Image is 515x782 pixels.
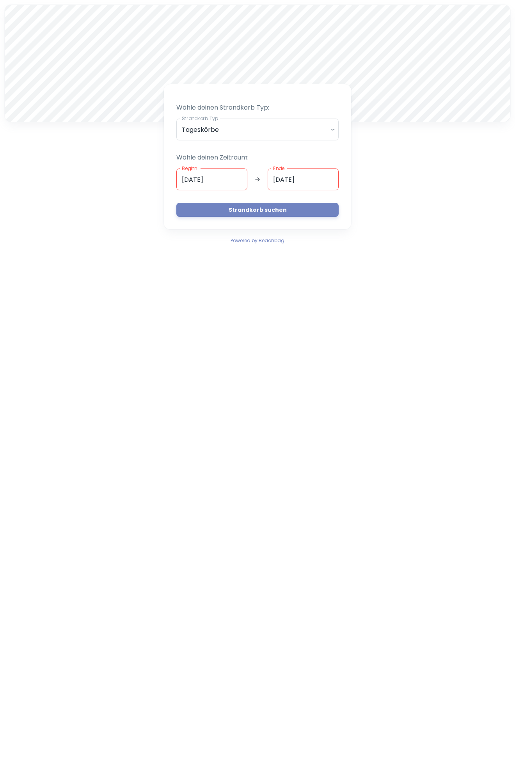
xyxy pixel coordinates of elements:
p: Wähle deinen Strandkorb Typ: [176,103,339,112]
a: Powered by Beachbag [231,236,284,245]
label: Beginn [182,165,197,172]
p: Wähle deinen Zeitraum: [176,153,339,162]
button: Strandkorb suchen [176,203,339,217]
input: dd.mm.yyyy [176,168,247,190]
label: Strandkorb Typ [182,115,218,122]
input: dd.mm.yyyy [268,168,339,190]
div: Tageskörbe [176,119,339,140]
label: Ende [273,165,284,172]
span: Powered by Beachbag [231,237,284,244]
